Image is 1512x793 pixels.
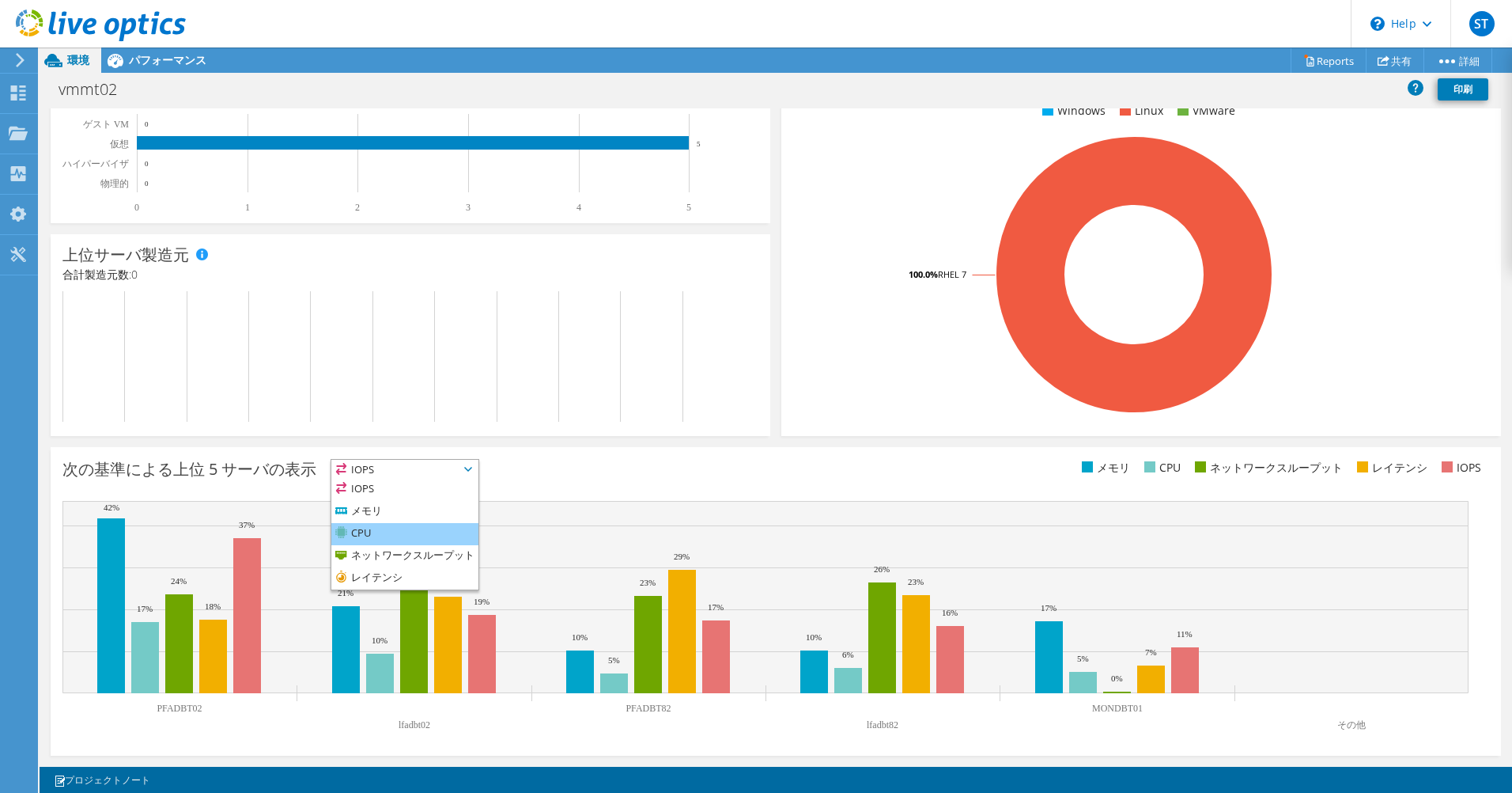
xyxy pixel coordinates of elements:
li: CPU [331,523,478,545]
text: 3 [466,202,471,213]
li: CPU [1140,459,1181,476]
text: 29% [674,552,690,561]
text: 21% [338,588,353,598]
li: メモリ [331,501,478,523]
text: 仮想 [109,138,129,150]
text: 0 [134,202,139,213]
li: ネットワークスループット [331,545,478,567]
text: 5% [608,655,620,665]
span: パフォーマンス [129,52,206,67]
text: 16% [942,608,958,617]
li: レイテンシ [331,567,478,590]
li: レイテンシ [1353,459,1427,476]
text: 26% [874,564,890,574]
text: 1 [245,202,250,213]
text: ハイパーバイザ [62,158,129,169]
text: 2 [355,202,360,213]
text: 7% [1145,647,1157,657]
li: VMware [1174,102,1235,120]
text: 5 [686,202,691,213]
a: Reports [1291,48,1366,73]
h3: 上位サーバ製造元 [62,246,189,264]
a: 印刷 [1438,78,1488,101]
a: 詳細 [1423,48,1492,73]
text: 19% [474,597,490,606]
text: 11% [1177,629,1193,639]
text: 10% [372,636,387,645]
text: 10% [806,632,822,642]
span: IOPS [331,460,478,479]
a: プロジェクトノート [43,770,161,790]
text: 物理的 [100,178,129,189]
li: Linux [1116,102,1163,120]
h1: vmmt02 [51,81,142,98]
text: 17% [1041,603,1057,613]
text: 4 [576,202,581,213]
text: 0 [145,180,149,188]
text: 24% [171,576,187,586]
text: 0 [145,120,149,128]
text: 37% [239,520,255,529]
li: Windows [1038,102,1106,120]
text: PFADBT02 [157,703,202,714]
text: その他 [1337,719,1366,730]
tspan: RHEL 7 [938,268,966,280]
text: PFADBT82 [626,703,671,714]
li: IOPS [331,479,478,501]
text: 23% [640,578,656,587]
text: 18% [205,601,221,611]
text: lfadbt82 [867,719,898,730]
span: 0 [131,267,138,282]
h4: 合計製造元数: [62,266,758,283]
text: MONDBT01 [1092,703,1143,714]
text: 5 [697,140,701,148]
text: 6% [842,650,854,659]
text: lfadbt02 [399,719,430,730]
text: 23% [908,577,924,586]
span: 環境 [67,52,89,67]
text: 0 [145,160,149,168]
text: 17% [137,604,153,613]
li: メモリ [1078,459,1130,476]
text: ゲスト VM [83,119,130,130]
li: IOPS [1438,459,1481,476]
text: 0% [1111,673,1123,683]
li: ネットワークスループット [1191,459,1343,476]
text: 10% [572,632,588,642]
tspan: 100.0% [909,268,938,280]
text: 5% [1077,654,1089,663]
span: ST [1469,11,1495,36]
text: 42% [104,503,119,512]
text: 17% [708,602,724,612]
a: 共有 [1366,48,1424,73]
svg: \n [1370,17,1385,31]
